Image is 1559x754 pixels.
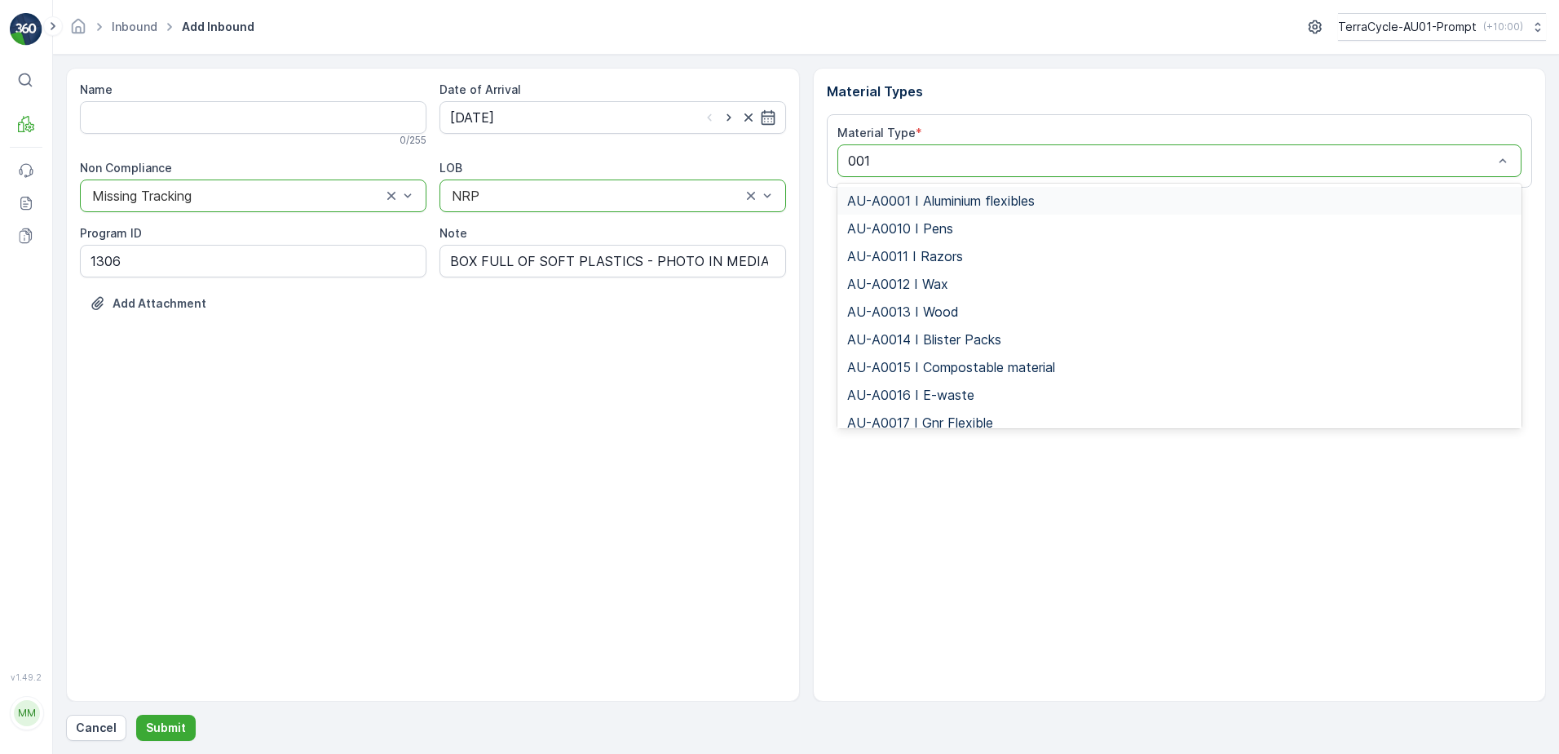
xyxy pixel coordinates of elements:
span: AU-A0011 I Razors [847,249,963,264]
span: AU-A0001 I Aluminium flexibles [847,193,1035,208]
span: Net Amount : [14,375,91,389]
span: Material Type : [14,348,100,362]
label: Date of Arrival [439,82,521,96]
p: 01993126509999989136LJ8500055201000650303CCCC [587,14,969,33]
span: AU-A0012 I Wax [847,277,948,291]
label: Note [439,226,467,240]
span: 1.52 kg [91,375,129,389]
input: dd/mm/yyyy [439,101,786,134]
span: Last Weight : [14,402,91,416]
button: Upload File [80,291,216,317]
span: [DATE] [86,295,125,308]
p: 0 / 255 [400,134,426,147]
span: Name : [14,268,54,282]
span: AU-A0010 I Pens [847,221,953,236]
span: Arrive Date : [14,295,86,308]
span: AU-A0014 I Blister Packs [847,332,1001,347]
span: AU-A0016 I E-waste [847,388,974,402]
p: TerraCycle-AU01-Prompt [1338,19,1477,35]
button: MM [10,685,42,741]
span: AU-A0017 I Gnr Flexible [847,415,993,430]
label: Material Type [837,126,916,140]
span: 0 kg [91,402,116,416]
p: ( +10:00 ) [1483,20,1523,33]
div: MM [14,700,40,726]
label: Name [80,82,113,96]
span: AU-A0015 I Compostable material [847,360,1055,375]
p: Submit [146,720,186,736]
img: logo [10,13,42,46]
span: 1.52 kg [92,322,130,335]
label: LOB [439,161,462,175]
p: Add Attachment [113,295,206,312]
a: Homepage [69,24,87,38]
label: Non Compliance [80,161,172,175]
button: Submit [136,715,196,741]
button: Cancel [66,715,126,741]
p: Cancel [76,720,117,736]
span: First Weight : [14,322,92,335]
button: TerraCycle-AU01-Prompt(+10:00) [1338,13,1546,41]
span: AU-PI0008 I Blister Packs [100,348,245,362]
a: Inbound [112,20,157,33]
span: Add Inbound [179,19,258,35]
span: v 1.49.2 [10,672,42,682]
label: Program ID [80,226,142,240]
span: 01993126509999989136LJ8500055201000650303CCCC [54,268,372,282]
p: Material Types [827,82,1533,101]
span: AU-A0013 I Wood [847,304,959,319]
